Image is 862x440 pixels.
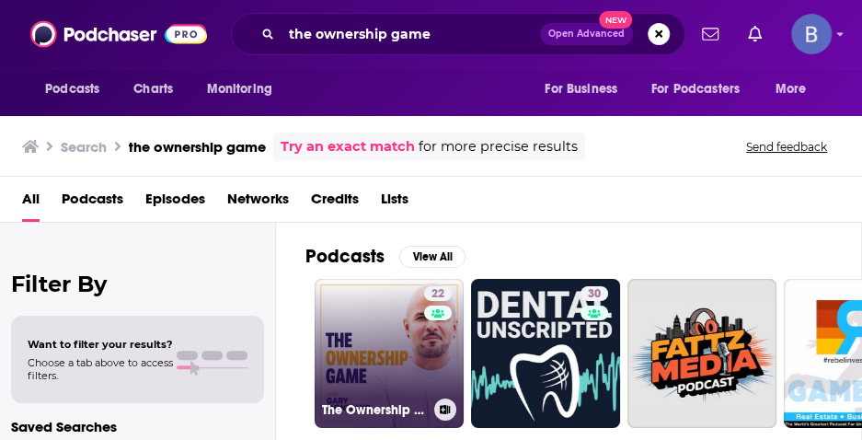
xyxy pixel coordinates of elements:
[791,14,832,54] button: Show profile menu
[145,184,205,222] a: Episodes
[639,72,766,107] button: open menu
[763,72,830,107] button: open menu
[282,19,540,49] input: Search podcasts, credits, & more...
[129,138,266,156] h3: the ownership game
[419,136,578,157] span: for more precise results
[776,76,807,102] span: More
[545,76,617,102] span: For Business
[30,17,207,52] img: Podchaser - Follow, Share and Rate Podcasts
[133,76,173,102] span: Charts
[28,338,173,351] span: Want to filter your results?
[791,14,832,54] img: User Profile
[651,76,740,102] span: For Podcasters
[193,72,295,107] button: open menu
[431,285,444,304] span: 22
[32,72,123,107] button: open menu
[62,184,123,222] a: Podcasts
[315,279,464,428] a: 22The Ownership Game
[399,246,465,268] button: View All
[599,11,632,29] span: New
[22,184,40,222] a: All
[540,23,633,45] button: Open AdvancedNew
[11,418,264,435] p: Saved Searches
[424,286,452,301] a: 22
[28,356,173,382] span: Choose a tab above to access filters.
[588,285,601,304] span: 30
[548,29,625,39] span: Open Advanced
[61,138,107,156] h3: Search
[227,184,289,222] a: Networks
[695,18,726,50] a: Show notifications dropdown
[791,14,832,54] span: Logged in as BTallent
[311,184,359,222] a: Credits
[580,286,608,301] a: 30
[121,72,184,107] a: Charts
[305,245,385,268] h2: Podcasts
[741,18,769,50] a: Show notifications dropdown
[305,245,465,268] a: PodcastsView All
[532,72,640,107] button: open menu
[231,13,685,55] div: Search podcasts, credits, & more...
[45,76,99,102] span: Podcasts
[741,139,833,155] button: Send feedback
[11,271,264,297] h2: Filter By
[281,136,415,157] a: Try an exact match
[381,184,408,222] a: Lists
[206,76,271,102] span: Monitoring
[322,402,427,418] h3: The Ownership Game
[471,279,620,428] a: 30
